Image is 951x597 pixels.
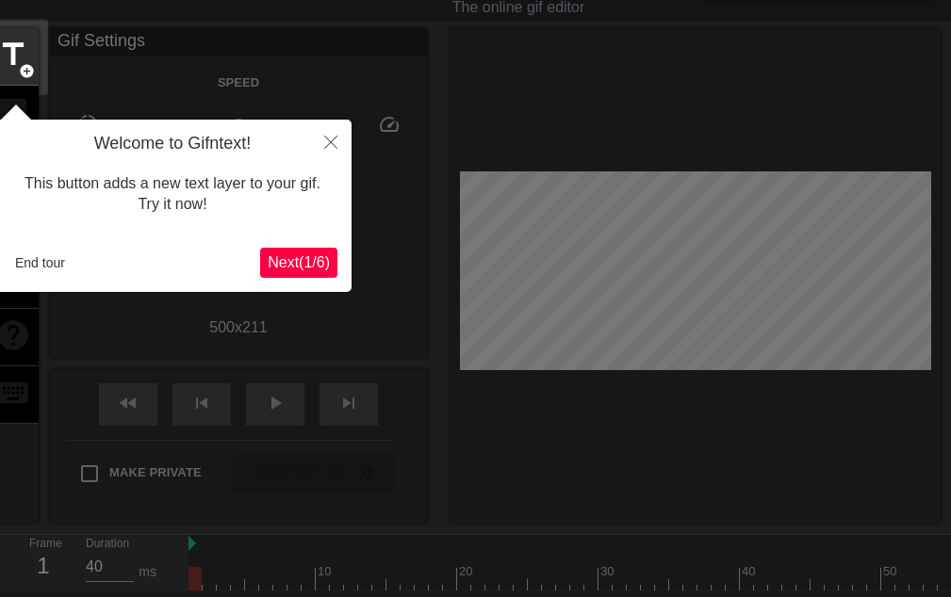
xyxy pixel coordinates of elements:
button: Next [260,248,337,278]
h4: Welcome to Gifntext! [8,134,337,154]
button: Close [310,120,352,163]
span: Next ( 1 / 6 ) [268,254,330,270]
button: End tour [8,249,73,277]
div: This button adds a new text layer to your gif. Try it now! [8,154,337,234]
